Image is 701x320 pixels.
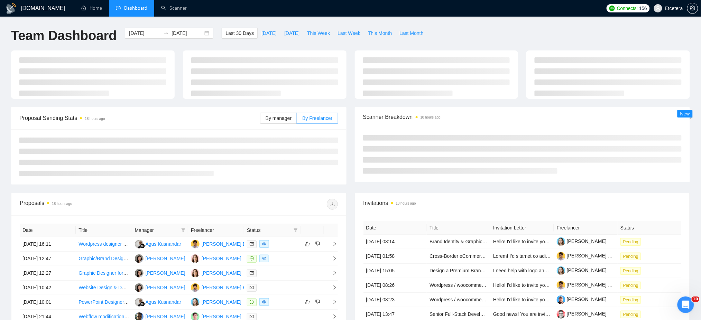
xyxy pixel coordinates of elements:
[116,6,121,10] span: dashboard
[135,313,185,319] a: AP[PERSON_NAME]
[188,224,244,237] th: Freelancer
[302,115,332,121] span: By Freelancer
[202,255,241,262] div: [PERSON_NAME]
[315,299,320,305] span: dislike
[620,238,641,246] span: Pending
[140,302,145,307] img: gigradar-bm.png
[305,299,310,305] span: like
[180,225,187,235] span: filter
[493,268,568,273] span: I need help with logo and brand kit.
[250,285,254,290] span: mail
[81,5,102,11] a: homeHome
[79,256,226,261] a: Graphic/Brand Designer Needed for Real Estate Marketing Materials
[79,285,259,290] a: Website Design & Development for Student Travel and Campervan Rental Platforms
[191,299,241,304] a: VY[PERSON_NAME]
[191,284,261,290] a: DB[PERSON_NAME] Bronfain
[554,221,618,235] th: Freelancer
[620,311,644,317] a: Pending
[202,284,261,291] div: [PERSON_NAME] Bronfain
[620,297,644,302] a: Pending
[250,242,254,246] span: mail
[557,311,607,317] a: [PERSON_NAME]
[620,311,641,318] span: Pending
[191,269,200,277] img: AV
[363,249,427,264] td: [DATE] 01:58
[135,269,144,277] img: TT
[617,4,638,12] span: Connects:
[163,30,169,36] span: swap-right
[557,310,565,319] img: c1Ztns_PlkZmqQg2hxOAB3KrB-2UgfwRbY9QtdsXzD6WDZPCtFtyWXKn0el6RrVcf5
[364,28,396,39] button: This Month
[430,268,585,273] a: Design a Premium Brand Kit for Fashion Label Inspired by Thai Heritage
[620,282,641,289] span: Pending
[79,299,255,305] a: PowerPoint Designer Needed. Premium 18-Slide Pitch Deck for Pharma Company
[132,224,188,237] th: Manager
[338,29,360,37] span: Last Week
[421,115,441,119] time: 18 hours ago
[620,239,644,244] a: Pending
[262,242,266,246] span: eye
[135,226,178,234] span: Manager
[427,235,490,249] td: Brand Identity & Graphic Designer needed for clinical research client
[314,298,322,306] button: dislike
[396,201,416,205] time: 18 hours ago
[363,113,682,121] span: Scanner Breakdown
[135,241,182,246] a: AKAgus Kusnandar
[191,298,200,307] img: VY
[202,269,241,277] div: [PERSON_NAME]
[20,252,76,266] td: [DATE] 12:47
[396,28,427,39] button: Last Month
[284,29,299,37] span: [DATE]
[20,237,76,252] td: [DATE] 16:11
[620,253,641,260] span: Pending
[191,254,200,263] img: AV
[222,28,258,39] button: Last 30 Days
[261,29,277,37] span: [DATE]
[680,111,690,116] span: New
[639,4,647,12] span: 156
[368,29,392,37] span: This Month
[292,225,299,235] span: filter
[191,313,241,319] a: DM[PERSON_NAME]
[20,281,76,295] td: [DATE] 10:42
[20,266,76,281] td: [DATE] 12:27
[6,3,17,14] img: logo
[303,240,312,248] button: like
[305,241,310,247] span: like
[656,6,661,11] span: user
[76,281,132,295] td: Website Design & Development for Student Travel and Campervan Rental Platforms
[687,3,698,14] button: setting
[76,295,132,310] td: PowerPoint Designer Needed. Premium 18-Slide Pitch Deck for Pharma Company
[327,314,337,319] span: right
[76,252,132,266] td: Graphic/Brand Designer Needed for Real Estate Marketing Materials
[557,267,607,273] a: [PERSON_NAME]
[135,299,182,304] a: AKAgus Kusnandar
[20,224,76,237] th: Date
[85,117,105,121] time: 18 hours ago
[250,271,254,275] span: mail
[135,254,144,263] img: TT
[202,240,261,248] div: [PERSON_NAME] Bronfain
[557,237,565,246] img: c1wY7m8ZWXnIubX-lpYkQz8QSQ1v5mgv5UQmPpzmho8AMWW-HeRy9TbwhmJc8l-wsG
[692,297,700,302] span: 10
[135,283,144,292] img: TT
[181,228,185,232] span: filter
[363,199,682,207] span: Invitations
[430,239,576,244] a: Brand Identity & Graphic Designer needed for clinical research client
[250,314,254,319] span: mail
[303,28,334,39] button: This Week
[327,242,337,246] span: right
[146,269,185,277] div: [PERSON_NAME]
[79,241,227,247] a: Wordpress designer with Bricks Builder experience for a new website
[620,253,644,259] a: Pending
[250,300,254,304] span: message
[79,314,176,319] a: Webflow modification to existing template/site
[363,264,427,278] td: [DATE] 15:05
[430,253,535,259] a: Cross-Border eCommerce Platform Development
[427,264,490,278] td: Design a Premium Brand Kit for Fashion Label Inspired by Thai Heritage
[20,199,179,210] div: Proposals
[250,256,254,261] span: message
[172,29,203,37] input: End date
[315,241,320,247] span: dislike
[303,298,312,306] button: like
